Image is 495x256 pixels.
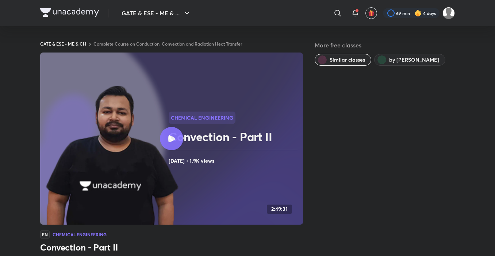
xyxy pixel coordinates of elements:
h5: More free classes [315,41,455,50]
img: Company Logo [40,8,99,17]
h4: Chemical Engineering [53,232,107,237]
button: GATE & ESE - ME & ... [117,6,196,20]
button: by Ankur Bansal [374,54,445,66]
span: Similar classes [330,56,365,63]
h2: Convection - Part II [169,129,300,144]
a: GATE & ESE - ME & CH [40,41,86,47]
h4: [DATE] • 1.9K views [169,156,300,166]
h3: Convection - Part II [40,241,303,253]
h4: 2:49:31 [271,206,288,212]
button: avatar [365,7,377,19]
img: streak [414,9,422,17]
img: pradhap B [442,7,455,19]
a: Complete Course on Conduction, Convection and Radiation Heat Transfer [93,41,242,47]
span: by Ankur Bansal [389,56,439,63]
span: EN [40,230,50,238]
img: avatar [368,10,375,16]
button: Similar classes [315,54,371,66]
a: Company Logo [40,8,99,19]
